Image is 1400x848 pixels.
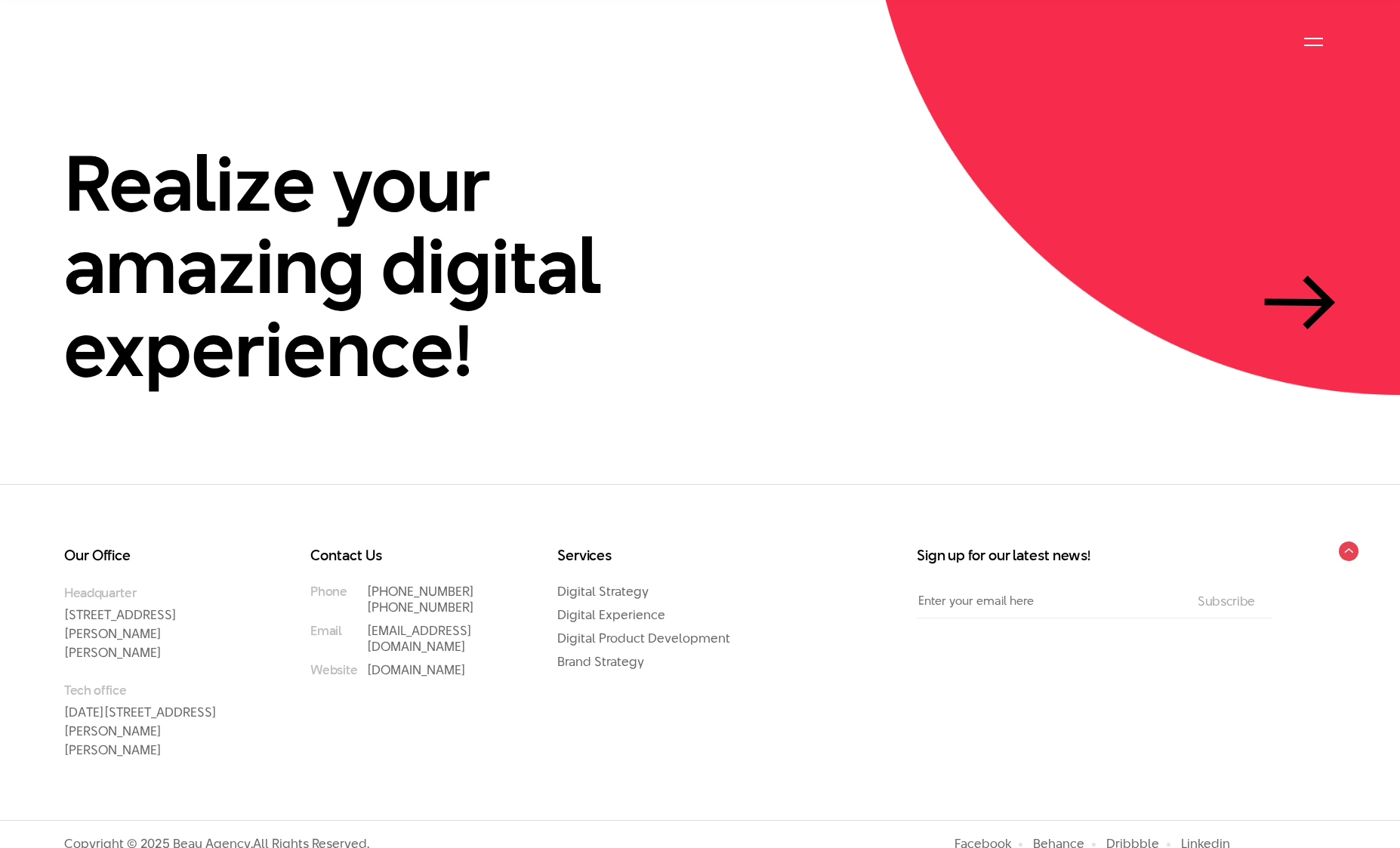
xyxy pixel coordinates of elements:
[917,548,1272,563] h3: Sign up for our latest news!
[64,584,250,602] small: Headquarter
[367,598,474,616] a: [PHONE_NUMBER]
[64,142,744,390] h2: Realize your amazing digital experience!
[310,662,357,678] small: Website
[917,584,1181,618] input: Enter your email here
[310,584,347,600] small: Phone
[1193,594,1260,608] input: Subscribe
[64,681,250,760] p: [DATE][STREET_ADDRESS][PERSON_NAME][PERSON_NAME]
[64,548,250,563] h3: Our Office
[64,681,250,699] small: Tech office
[557,629,730,647] a: Digital Product Development
[64,584,250,662] p: [STREET_ADDRESS][PERSON_NAME][PERSON_NAME]
[310,548,496,563] h3: Contact Us
[557,606,665,624] a: Digital Experience
[557,548,743,563] h3: Services
[64,142,1336,390] a: Realize your amazing digital experience!
[367,661,466,679] a: [DOMAIN_NAME]
[367,582,474,600] a: [PHONE_NUMBER]
[367,621,472,655] a: [EMAIL_ADDRESS][DOMAIN_NAME]
[557,652,644,671] a: Brand Strategy
[310,623,341,639] small: Email
[557,582,649,600] a: Digital Strategy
